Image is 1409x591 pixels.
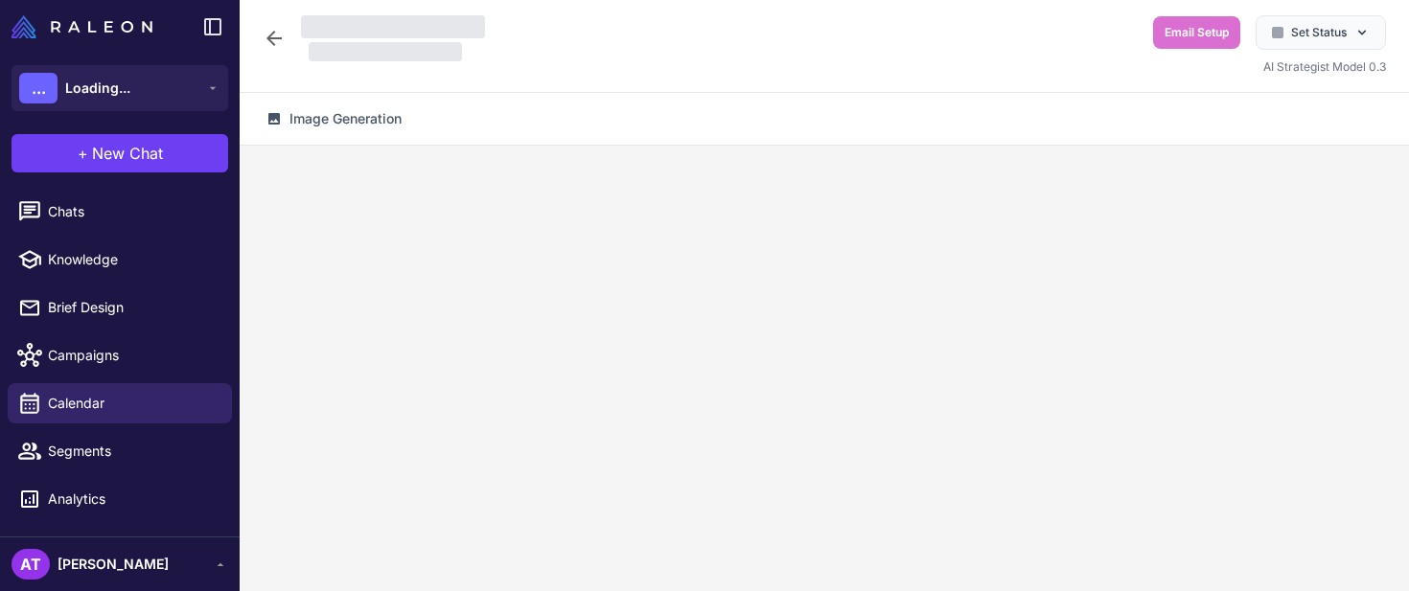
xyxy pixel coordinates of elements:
[1291,24,1347,41] span: Set Status
[1165,24,1229,41] span: Email Setup
[48,393,217,414] span: Calendar
[48,345,217,366] span: Campaigns
[48,489,217,510] span: Analytics
[19,73,58,103] div: ...
[8,287,232,328] a: Brief Design
[255,101,413,137] button: Image Generation
[8,479,232,519] a: Analytics
[12,15,152,38] img: Raleon Logo
[48,201,217,222] span: Chats
[92,142,163,165] span: New Chat
[8,431,232,471] a: Segments
[12,65,228,111] button: ...Loading...
[8,383,232,423] a: Calendar
[48,441,217,462] span: Segments
[12,134,228,172] button: +New Chat
[12,549,50,580] div: AT
[48,297,217,318] span: Brief Design
[65,78,130,99] span: Loading...
[12,15,160,38] a: Raleon Logo
[78,142,88,165] span: +
[48,249,217,270] span: Knowledge
[1263,59,1386,74] span: AI Strategist Model 0.3
[8,527,232,567] a: Integrations
[289,108,402,129] span: Image Generation
[58,554,169,575] span: [PERSON_NAME]
[8,192,232,232] a: Chats
[8,239,232,280] a: Knowledge
[8,335,232,375] a: Campaigns
[1153,16,1240,49] button: Email Setup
